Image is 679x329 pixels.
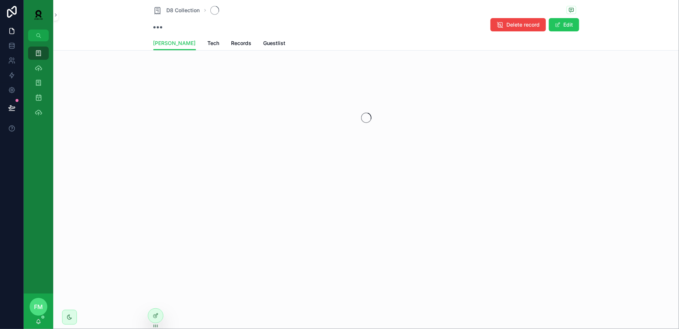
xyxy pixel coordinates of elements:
div: scrollable content [24,41,53,128]
a: Tech [208,37,220,51]
a: Guestlist [264,37,286,51]
img: App logo [30,9,47,21]
span: FM [34,302,43,311]
span: [PERSON_NAME] [153,40,196,47]
span: Records [231,40,252,47]
span: Tech [208,40,220,47]
span: Guestlist [264,40,286,47]
span: D8 Collection [167,7,200,14]
button: Delete record [490,18,546,31]
button: Edit [549,18,579,31]
a: [PERSON_NAME] [153,37,196,51]
a: Records [231,37,252,51]
span: Delete record [507,21,540,28]
a: D8 Collection [153,6,200,15]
